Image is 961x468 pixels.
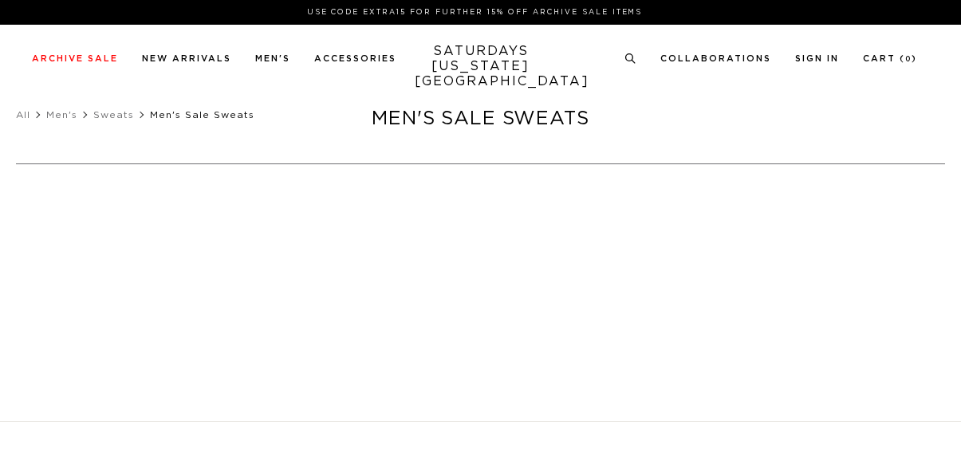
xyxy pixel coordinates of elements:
span: Men's Sale Sweats [150,110,254,120]
a: Sweats [93,110,134,120]
a: All [16,110,30,120]
a: Men's [255,54,290,63]
small: 0 [905,56,912,63]
p: Use Code EXTRA15 for Further 15% Off Archive Sale Items [38,6,911,18]
a: Archive Sale [32,54,118,63]
a: Accessories [314,54,396,63]
a: Cart (0) [863,54,917,63]
a: Sign In [795,54,839,63]
a: Men's [46,110,77,120]
a: New Arrivals [142,54,231,63]
a: SATURDAYS[US_STATE][GEOGRAPHIC_DATA] [415,44,546,89]
a: Collaborations [660,54,771,63]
